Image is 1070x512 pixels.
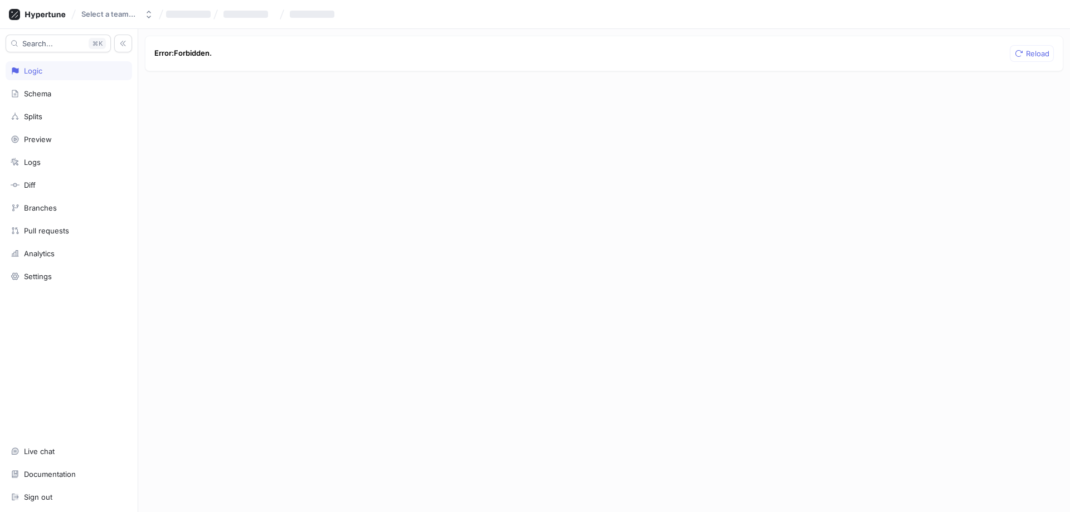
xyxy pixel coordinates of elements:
div: Diff [24,181,36,189]
span: ‌ [166,11,211,18]
p: Error: Forbidden. [154,48,212,59]
span: ‌ [223,11,268,18]
div: Live chat [24,447,55,456]
a: Documentation [6,465,132,484]
div: K [89,38,106,49]
button: Reload [1010,45,1054,62]
div: Preview [24,135,52,144]
div: Branches [24,203,57,212]
span: Reload [1026,50,1049,57]
button: Select a team... [77,5,158,23]
div: Analytics [24,249,55,258]
div: Settings [24,272,52,281]
button: Search...K [6,35,111,52]
span: Search... [22,40,53,47]
button: ‌ [285,5,343,23]
div: Splits [24,112,42,121]
div: Logic [24,66,42,75]
button: ‌ [219,5,277,23]
div: Select a team... [81,9,135,19]
div: Schema [24,89,51,98]
div: Pull requests [24,226,69,235]
div: Documentation [24,470,76,479]
span: ‌ [290,11,334,18]
div: Logs [24,158,41,167]
div: Sign out [24,493,52,501]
